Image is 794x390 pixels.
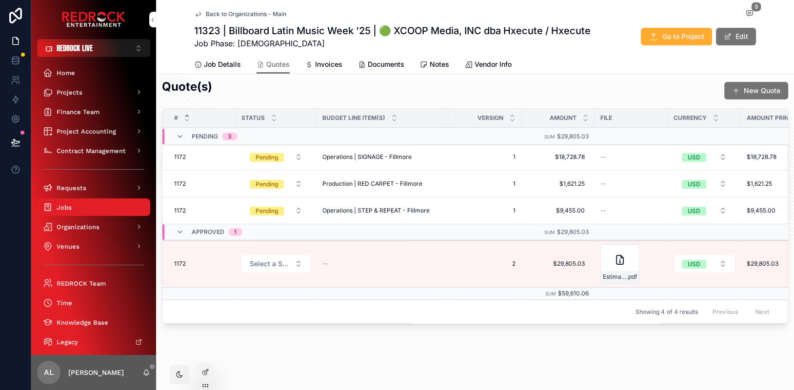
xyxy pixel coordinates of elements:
div: Pending [256,207,278,215]
span: Time [57,299,72,307]
span: REDROCK Team [57,279,106,288]
span: 1172 [174,180,186,188]
img: App logo [62,12,125,27]
span: Operations | STEP & REPEAT - Fillmore [322,207,430,214]
div: 1 [234,228,237,236]
span: -- [600,180,606,188]
div: USD [688,153,700,162]
span: Job Details [204,59,241,69]
a: 1 [454,153,516,161]
span: 1172 [174,153,186,161]
span: $29,805.03 [531,260,585,268]
small: Sum [545,291,556,296]
span: Back to Organizations - Main [206,10,286,18]
a: $9,455.00 [527,203,589,218]
a: Project Accounting [37,122,150,140]
h2: Quote(s) [162,78,212,95]
a: $1,621.25 [527,176,589,192]
a: Legacy [37,333,150,351]
a: -- [600,207,662,214]
span: # [174,114,178,122]
span: 9 [751,2,761,12]
a: New Quote [724,82,788,99]
a: Operations | STEP & REPEAT - Fillmore [322,207,442,214]
span: Amount [550,114,576,122]
a: Back to Organizations - Main [194,10,286,18]
span: $29,805.03 [557,228,589,235]
span: -- [600,207,606,214]
div: USD [688,180,700,189]
a: Venues [37,237,150,255]
span: Production | RED CARPET - Fillmore [322,180,422,188]
a: Select Button [674,148,735,166]
button: Select Button [242,148,310,166]
button: Select Button [674,202,734,219]
a: 1172 [174,260,230,268]
p: [PERSON_NAME] [68,368,124,377]
span: Estimate-1172[32] [603,273,627,281]
span: Venues [57,242,79,251]
a: Select Button [241,254,311,273]
span: -- [600,153,606,161]
a: Time [37,294,150,312]
a: REDROCK Team [37,274,150,292]
div: USD [688,260,700,269]
button: Select Button [674,175,734,193]
small: Sum [544,230,555,235]
div: Pending [256,180,278,189]
div: 3 [228,133,232,140]
span: Go to Project [662,32,704,41]
a: Select Button [674,201,735,220]
span: Notes [430,59,449,69]
span: 1172 [174,260,186,268]
span: Version [477,114,503,122]
span: Showing 4 of 4 results [635,308,697,316]
button: Select Button [674,148,734,166]
a: Requests [37,179,150,196]
span: Operations | SIGNAGE - Fillmore [322,153,412,161]
a: Organizations [37,218,150,235]
span: 1 [454,207,516,214]
span: Jobs [57,203,72,212]
span: Knowledge Base [57,318,108,327]
a: 1172 [174,180,230,188]
a: Contract Management [37,142,150,159]
span: Contract Management [57,147,126,155]
a: Select Button [241,201,311,220]
a: 1172 [174,153,230,161]
span: $29,805.03 [747,260,778,268]
span: .pdf [627,273,637,281]
span: 1172 [174,207,186,214]
span: Pending [192,133,218,140]
a: Knowledge Base [37,313,150,331]
span: Home [57,69,75,77]
a: Notes [420,56,449,75]
span: $1,621.25 [747,180,772,188]
button: Select Button [242,255,310,273]
a: Invoices [305,56,342,75]
span: Approved [192,228,224,236]
a: Select Button [241,175,311,193]
button: Select Button [242,202,310,219]
span: $9,455.00 [747,207,775,214]
span: Status [241,114,265,122]
span: Invoices [315,59,342,69]
a: Operations | SIGNAGE - Fillmore [322,153,442,161]
a: 1 [454,180,516,188]
a: Documents [358,56,404,75]
a: -- [322,260,442,268]
a: Home [37,64,150,81]
button: Select Button [242,175,310,193]
button: Select Button [37,39,150,57]
span: Vendor Info [475,59,512,69]
a: Select Button [241,148,311,166]
a: Vendor Info [465,56,512,75]
small: Sum [544,134,555,139]
a: Projects [37,83,150,101]
span: Finance Team [57,108,99,116]
span: $29,805.03 [557,133,589,140]
a: Select Button [674,175,735,193]
button: 9 [743,8,756,20]
a: Select Button [674,254,735,273]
